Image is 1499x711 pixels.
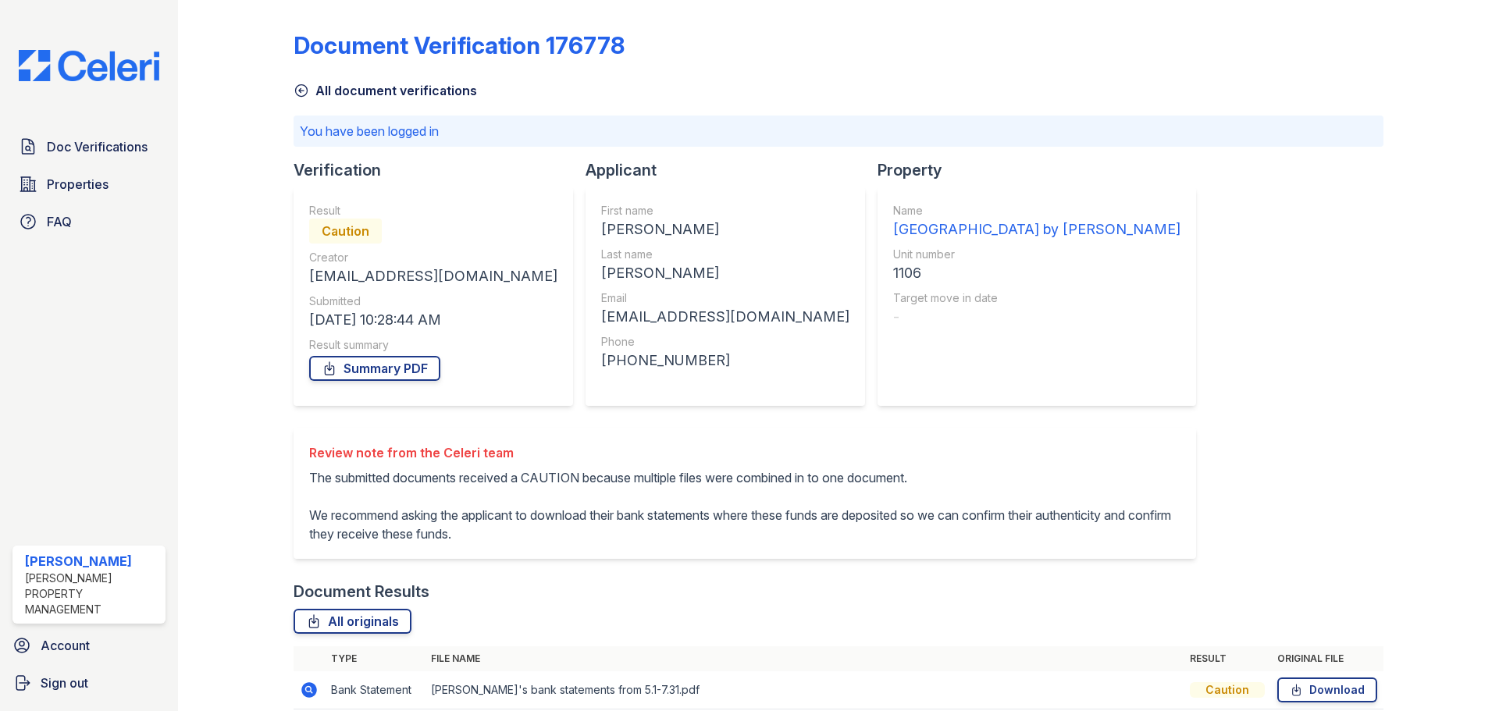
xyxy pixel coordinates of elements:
a: Name [GEOGRAPHIC_DATA] by [PERSON_NAME] [893,203,1180,240]
div: - [893,306,1180,328]
span: Doc Verifications [47,137,148,156]
div: Caution [1190,682,1265,698]
div: Name [893,203,1180,219]
th: Type [325,646,425,671]
a: FAQ [12,206,166,237]
div: Result summary [309,337,557,353]
td: [PERSON_NAME]'s bank statements from 5.1-7.31.pdf [425,671,1184,709]
a: Summary PDF [309,356,440,381]
div: Caution [309,219,382,244]
div: Applicant [586,159,878,181]
a: Sign out [6,667,172,699]
span: FAQ [47,212,72,231]
div: Document Results [294,581,429,603]
a: Properties [12,169,166,200]
div: Email [601,290,849,306]
div: Review note from the Celeri team [309,443,1180,462]
div: Last name [601,247,849,262]
div: 1106 [893,262,1180,284]
a: Account [6,630,172,661]
div: Target move in date [893,290,1180,306]
th: Original file [1271,646,1383,671]
div: Verification [294,159,586,181]
div: Result [309,203,557,219]
div: Unit number [893,247,1180,262]
div: [PERSON_NAME] [601,262,849,284]
div: Document Verification 176778 [294,31,625,59]
span: Account [41,636,90,655]
p: You have been logged in [300,122,1377,140]
div: Property [878,159,1209,181]
th: File name [425,646,1184,671]
span: Sign out [41,674,88,692]
div: Phone [601,334,849,350]
div: Creator [309,250,557,265]
div: [GEOGRAPHIC_DATA] by [PERSON_NAME] [893,219,1180,240]
img: CE_Logo_Blue-a8612792a0a2168367f1c8372b55b34899dd931a85d93a1a3d3e32e68fde9ad4.png [6,50,172,81]
div: [PERSON_NAME] [25,552,159,571]
p: The submitted documents received a CAUTION because multiple files were combined in to one documen... [309,468,1180,543]
a: Download [1277,677,1377,702]
div: [PERSON_NAME] [601,219,849,240]
div: First name [601,203,849,219]
a: All document verifications [294,81,477,100]
a: All originals [294,609,411,634]
div: Submitted [309,293,557,309]
td: Bank Statement [325,671,425,709]
th: Result [1184,646,1271,671]
div: [EMAIL_ADDRESS][DOMAIN_NAME] [309,265,557,287]
div: [PHONE_NUMBER] [601,350,849,371]
div: [DATE] 10:28:44 AM [309,309,557,331]
a: Doc Verifications [12,131,166,162]
div: [PERSON_NAME] Property Management [25,571,159,617]
div: [EMAIL_ADDRESS][DOMAIN_NAME] [601,306,849,328]
span: Properties [47,175,109,194]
